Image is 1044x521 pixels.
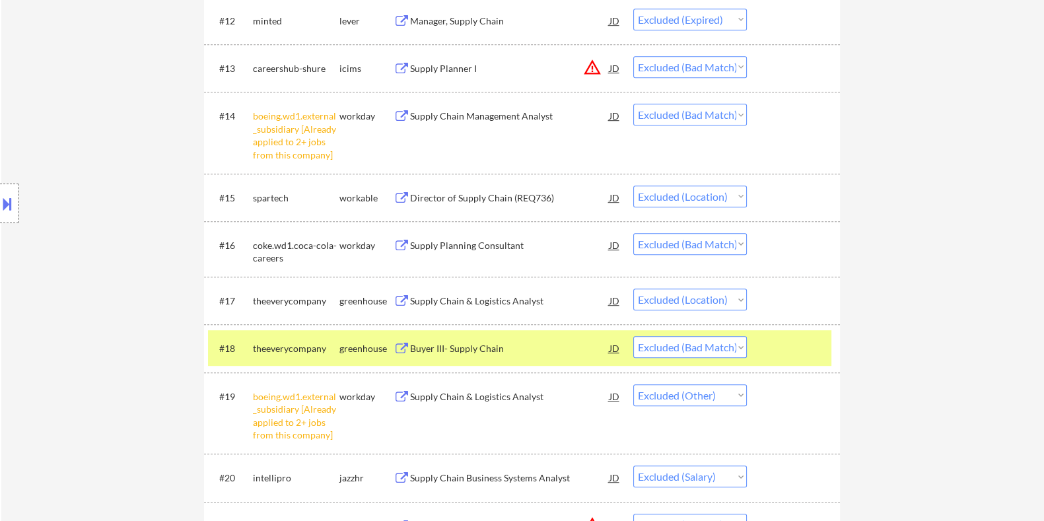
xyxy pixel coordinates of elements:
div: JD [608,9,621,32]
div: greenhouse [339,295,393,308]
div: JD [608,289,621,312]
div: Supply Chain Business Systems Analyst [409,471,609,485]
div: minted [252,15,339,28]
div: Manager, Supply Chain [409,15,609,28]
div: JD [608,336,621,360]
div: workday [339,110,393,123]
div: theeverycompany [252,295,339,308]
div: intellipro [252,471,339,485]
div: #13 [219,62,242,75]
div: Supply Chain & Logistics Analyst [409,390,609,403]
div: greenhouse [339,342,393,355]
div: jazzhr [339,471,393,485]
div: careershub-shure [252,62,339,75]
div: Supply Planner I [409,62,609,75]
div: theeverycompany [252,342,339,355]
div: #18 [219,342,242,355]
div: JD [608,104,621,127]
div: JD [608,56,621,80]
div: boeing.wd1.external_subsidiary [Already applied to 2+ jobs from this company] [252,110,339,161]
div: boeing.wd1.external_subsidiary [Already applied to 2+ jobs from this company] [252,390,339,442]
div: spartech [252,191,339,205]
div: workable [339,191,393,205]
div: #19 [219,390,242,403]
div: coke.wd1.coca-cola-careers [252,239,339,265]
div: workday [339,390,393,403]
div: Director of Supply Chain (REQ736) [409,191,609,205]
div: #12 [219,15,242,28]
div: lever [339,15,393,28]
div: workday [339,239,393,252]
div: JD [608,466,621,489]
div: Supply Chain Management Analyst [409,110,609,123]
button: warning_amber [582,58,601,77]
div: icims [339,62,393,75]
div: JD [608,186,621,209]
div: JD [608,384,621,408]
div: #20 [219,471,242,485]
div: JD [608,233,621,257]
div: Supply Planning Consultant [409,239,609,252]
div: Buyer III- Supply Chain [409,342,609,355]
div: Supply Chain & Logistics Analyst [409,295,609,308]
